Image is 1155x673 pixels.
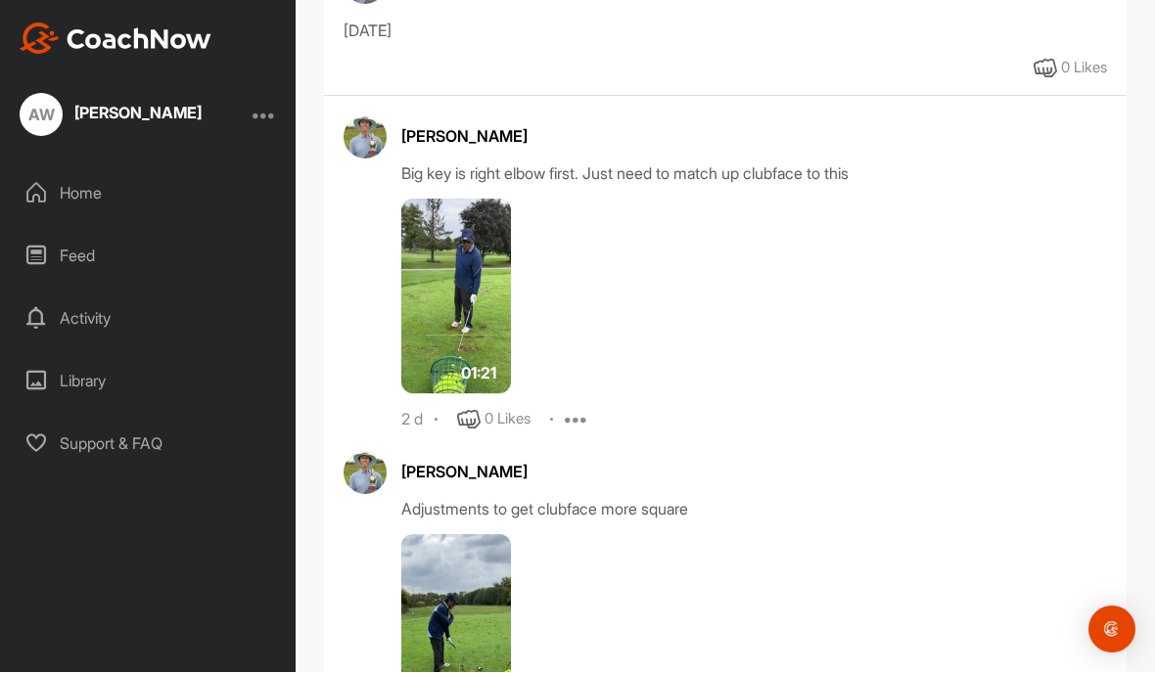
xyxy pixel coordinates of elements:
div: Home [11,169,287,218]
div: [DATE] [344,20,1107,43]
img: CoachNow [20,23,211,55]
img: media [401,200,511,395]
span: 01:21 [461,362,496,385]
div: [PERSON_NAME] [401,125,1107,149]
div: Feed [11,232,287,281]
div: Library [11,357,287,406]
div: [PERSON_NAME] [74,106,202,121]
div: Open Intercom Messenger [1088,606,1135,653]
div: 2 d [401,411,423,430]
div: AW [20,94,63,137]
img: avatar [344,116,387,159]
div: Big key is right elbow first. Just need to match up clubface to this [401,162,1107,186]
div: Support & FAQ [11,420,287,469]
div: Adjustments to get clubface more square [401,498,1107,521]
div: 0 Likes [1061,58,1107,80]
div: 0 Likes [485,409,531,431]
img: avatar [344,452,387,495]
div: [PERSON_NAME] [401,461,1107,484]
div: Activity [11,294,287,343]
